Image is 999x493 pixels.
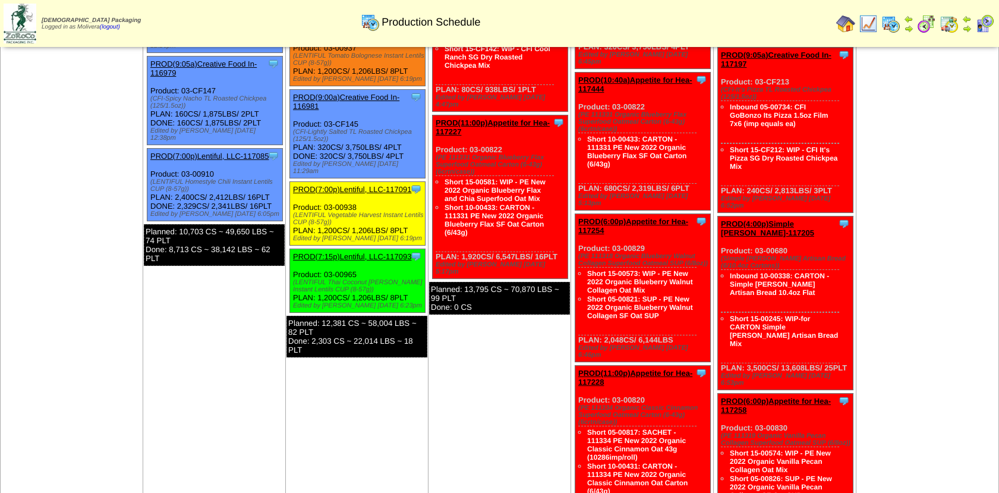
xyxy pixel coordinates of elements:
a: PROD(11:00p)Appetite for Hea-117228 [578,369,692,387]
img: Tooltip [695,215,707,227]
a: Inbound 10-00338: CARTON - Simple [PERSON_NAME] Artisan Bread 10.4oz Flat [730,272,829,297]
a: PROD(6:00p)Appetite for Hea-117254 [578,217,688,235]
div: Edited by [PERSON_NAME] [DATE] 6:19pm [293,76,425,83]
div: Product: 03-CF145 PLAN: 320CS / 3,750LBS / 4PLT DONE: 320CS / 3,750LBS / 4PLT [290,90,426,178]
div: Edited by [PERSON_NAME] [DATE] 5:17pm [436,261,568,275]
div: (PE 111319 Organic Vanilla Pecan Collagen Superfood Oatmeal SUP (6/8oz)) [721,432,853,447]
img: Tooltip [838,49,850,61]
div: Edited by [PERSON_NAME] [DATE] 6:05pm [150,211,282,218]
a: Short 15-00574: WIP - PE New 2022 Organic Vanilla Pecan Collagen Oat Mix [730,449,831,474]
div: Edited by [PERSON_NAME] [DATE] 6:23pm [293,302,425,309]
img: calendarblend.gif [917,14,936,33]
div: (LENTIFUL Tomato Bolognese Instant Lentils CUP (8-57g)) [293,52,425,67]
div: Product: 03-00822 PLAN: 1,920CS / 6,547LBS / 16PLT [433,115,568,279]
img: calendarcustomer.gif [975,14,994,33]
a: PROD(9:00a)Creative Food In-116981 [293,93,399,111]
a: PROD(9:05a)Creative Food In-117197 [721,51,831,68]
a: PROD(9:05a)Creative Food In-116979 [150,59,257,77]
div: Edited by [PERSON_NAME] [DATE] 6:52pm [721,195,853,209]
img: arrowright.gif [962,24,972,33]
div: Edited by [PERSON_NAME] [DATE] 5:13pm [578,193,710,207]
img: Tooltip [410,183,422,195]
div: Product: 03-00965 PLAN: 1,200CS / 1,206LBS / 8PLT [290,249,426,313]
img: calendarinout.gif [940,14,959,33]
div: Edited by [PERSON_NAME] [DATE] 12:38pm [150,127,282,142]
div: Product: 03-CF147 PLAN: 160CS / 1,875LBS / 2PLT DONE: 160CS / 1,875LBS / 2PLT [147,56,283,145]
a: Inbound 05-00734: CFI GoBonzo Its Pizza 1.5oz Film 7x6 (imp equals ea) [730,103,828,128]
img: Tooltip [695,367,707,379]
img: Tooltip [838,218,850,230]
img: line_graph.gif [859,14,878,33]
img: arrowright.gif [904,24,913,33]
div: (Simple [PERSON_NAME] Artisan Bread (6/10.4oz Cartons)) [721,255,853,269]
div: (PE 111334 Organic Classic Cinnamon Superfood Oatmeal Carton (6-43g)(6crtn/case)) [578,404,710,426]
img: home.gif [836,14,855,33]
a: Short 15-00573: WIP - PE New 2022 Organic Blueberry Walnut Collagen Oat Mix [587,269,693,294]
div: (PE 111318 Organic Blueberry Walnut Collagen Superfood Oatmeal SUP (6/8oz)) [578,253,710,267]
div: (LENTIFUL Vegetable Harvest Instant Lentils CUP (8-57g)) [293,212,425,226]
img: Tooltip [410,250,422,262]
div: Product: 03-00829 PLAN: 2,048CS / 6,144LBS [575,214,711,362]
a: PROD(7:00p)Lentiful, LLC-117085 [150,152,269,161]
div: Edited by [PERSON_NAME] [DATE] 4:47pm [436,94,568,108]
div: Product: 03-CF213 PLAN: 240CS / 2,813LBS / 3PLT [718,48,853,213]
a: Short 15-00581: WIP - PE New 2022 Organic Blueberry Flax and Chia Superfood Oat Mix [445,178,546,203]
img: Tooltip [838,395,850,407]
span: Production Schedule [382,16,480,29]
img: calendarprod.gif [881,14,900,33]
a: PROD(4:00p)Simple [PERSON_NAME]-117205 [721,219,814,237]
div: Planned: 10,703 CS ~ 49,650 LBS ~ 74 PLT Done: 8,713 CS ~ 38,142 LBS ~ 62 PLT [144,224,285,266]
a: Short 15-CF212: WIP - CFI It's Pizza SG Dry Roasted Chickpea Mix [730,146,837,171]
img: Tooltip [267,58,279,70]
span: Logged in as Molivera [42,17,141,30]
div: Edited by [PERSON_NAME] [DATE] 6:46pm [578,344,710,359]
div: Planned: 13,795 CS ~ 70,870 LBS ~ 99 PLT Done: 0 CS [429,282,570,315]
a: (logout) [100,24,120,30]
div: (LENTIFUL Homestyle Chili Instant Lentils CUP (8-57g)) [150,178,282,193]
a: Short 10-00433: CARTON - 111331 PE New 2022 Organic Blueberry Flax SF Oat Carton (6/43g) [445,203,544,237]
img: Tooltip [267,150,279,162]
img: calendarprod.gif [361,12,380,32]
img: arrowleft.gif [904,14,913,24]
img: arrowleft.gif [962,14,972,24]
div: Edited by [PERSON_NAME] [DATE] 6:53pm [721,372,853,387]
a: Short 10-00433: CARTON - 111331 PE New 2022 Organic Blueberry Flax SF Oat Carton (6/43g) [587,135,686,168]
div: (CFI-Spicy Nacho TL Roasted Chickpea (125/1.5oz)) [150,95,282,109]
a: PROD(7:15p)Lentiful, LLC-117093 [293,252,411,261]
div: (CFI-It's Pizza TL Roasted Chickpea (125/1.5oz)) [721,86,853,101]
a: PROD(11:00p)Appetite for Hea-117227 [436,118,550,136]
div: Product: 03-00822 PLAN: 680CS / 2,319LBS / 6PLT [575,73,711,211]
div: (PE 111331 Organic Blueberry Flax Superfood Oatmeal Carton (6-43g)(6crtn/case)) [436,154,568,175]
a: PROD(7:00p)Lentiful, LLC-117091 [293,185,411,194]
a: Short 05-00817: SACHET - 111334 PE New 2022 Organic Classic Cinnamon Oat 43g (10286imp/roll) [587,428,686,461]
div: Edited by [PERSON_NAME] [DATE] 6:19pm [293,235,425,242]
img: Tooltip [553,117,565,128]
div: Product: 03-00938 PLAN: 1,200CS / 1,206LBS / 8PLT [290,182,426,246]
a: PROD(10:40a)Appetite for Hea-117444 [578,76,692,93]
div: Edited by [PERSON_NAME] [DATE] 11:29am [293,161,425,175]
a: Short 15-00245: WIP-for CARTON Simple [PERSON_NAME] Artisan Bread Mix [730,315,838,348]
a: Short 15-CF142: WIP - CFI Cool Ranch SG Dry Roasted Chickpea Mix [445,45,550,70]
div: (CFI-Lightly Salted TL Roasted Chickpea (125/1.5oz)) [293,128,425,143]
img: Tooltip [695,74,707,86]
div: (PE 111331 Organic Blueberry Flax Superfood Oatmeal Carton (6-43g)(6crtn/case)) [578,111,710,133]
img: Tooltip [410,91,422,103]
img: zoroco-logo-small.webp [4,4,36,43]
span: [DEMOGRAPHIC_DATA] Packaging [42,17,141,24]
div: Product: 03-00910 PLAN: 2,400CS / 2,412LBS / 16PLT DONE: 2,329CS / 2,341LBS / 16PLT [147,149,283,221]
div: Product: 03-00680 PLAN: 3,500CS / 13,608LBS / 25PLT [718,216,853,390]
div: Product: 03-00937 PLAN: 1,200CS / 1,206LBS / 8PLT [290,23,426,86]
a: Short 05-00821: SUP - PE New 2022 Organic Blueberry Walnut Collagen SF Oat SUP [587,295,693,320]
div: Planned: 12,381 CS ~ 58,004 LBS ~ 82 PLT Done: 2,303 CS ~ 22,014 LBS ~ 18 PLT [286,316,427,357]
div: (LENTIFUL Thai Coconut [PERSON_NAME] Instant Lentils CUP (8-57g)) [293,279,425,293]
a: PROD(6:00p)Appetite for Hea-117258 [721,397,831,415]
div: Edited by [PERSON_NAME] [DATE] 6:45pm [578,51,710,65]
